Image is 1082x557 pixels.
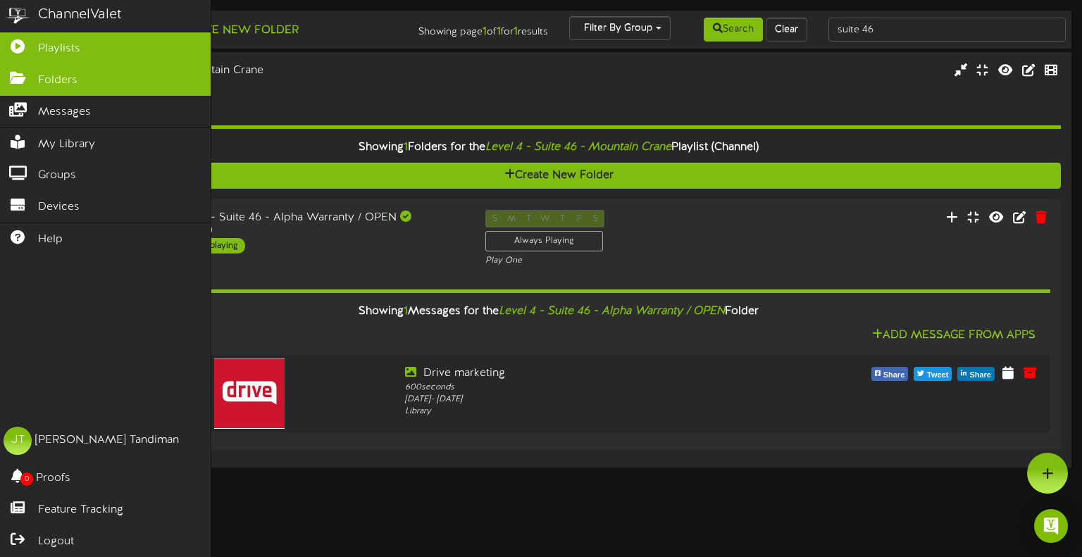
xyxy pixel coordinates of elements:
input: -- Search Playlists by Name -- [828,18,1067,42]
div: Drive marketing [405,365,794,382]
button: Search [704,18,763,42]
img: e07a98af-1542-4d04-884a-5d0a99fb3aaa.jpg [214,358,285,429]
span: Messages [38,104,91,120]
button: Tweet [914,367,952,381]
strong: 1 [497,25,501,38]
span: Proofs [36,470,70,487]
button: Create New Folder [56,163,1061,189]
div: Showing page of for results [386,16,559,40]
span: Feature Tracking [38,502,123,518]
span: Groups [38,168,76,184]
button: Filter By Group [569,16,671,40]
span: Devices [38,199,80,215]
button: Add Message From Apps [868,327,1040,344]
span: Share [881,368,908,383]
i: Level 4 - Suite 46 - Alpha Warranty / OPEN [499,305,725,318]
div: Showing Folders for the Playlist (Channel) [46,132,1071,163]
button: Share [871,367,909,381]
span: Folders [38,73,77,89]
div: 600 seconds [405,382,794,394]
span: Logout [38,534,74,550]
span: 1 [404,141,408,154]
div: Library [405,406,794,418]
button: Create New Folder [163,22,303,39]
div: [DATE] - [DATE] [405,394,794,406]
span: 1 [404,305,408,318]
span: Help [38,232,63,248]
button: Share [957,367,995,381]
div: Landscape ( 16:9 ) [151,226,464,238]
div: Level 4 - Suite 46 - Mountain Crane [56,63,463,79]
span: Tweet [924,368,951,383]
i: Level 4 - Suite 46 - Mountain Crane [485,141,671,154]
div: Play One [485,255,716,267]
div: Level 4 - Suite 46 - Alpha Warranty / OPEN [151,210,464,226]
button: Clear [766,18,807,42]
div: ChannelValet [38,5,122,25]
div: [PERSON_NAME] Tandiman [35,432,179,449]
div: Landscape ( 16:9 ) [56,79,463,91]
span: 0 [20,472,33,486]
span: Playlists [38,41,80,57]
div: Always Playing [485,231,603,251]
span: Share [966,368,994,383]
div: Showing Messages for the Folder [56,296,1061,327]
span: My Library [38,137,95,153]
div: JT [4,427,32,455]
div: Open Intercom Messenger [1034,509,1068,543]
strong: 1 [514,25,518,38]
div: # 10030 [56,91,463,103]
strong: 1 [483,25,487,38]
